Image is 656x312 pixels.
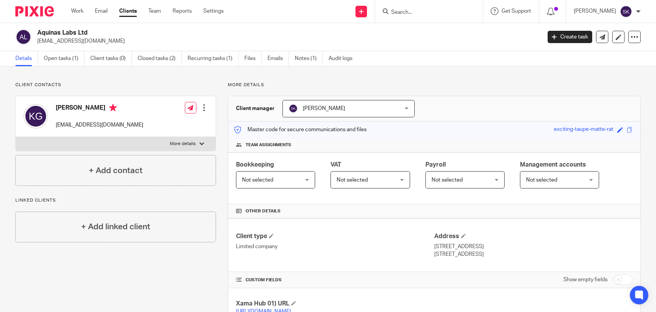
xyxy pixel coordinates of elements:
[337,177,368,183] span: Not selected
[390,9,460,16] input: Search
[138,51,182,66] a: Closed tasks (2)
[434,232,633,240] h4: Address
[109,104,117,112] i: Primary
[56,104,143,113] h4: [PERSON_NAME]
[95,7,108,15] a: Email
[246,208,281,214] span: Other details
[228,82,641,88] p: More details
[188,51,239,66] a: Recurring tasks (1)
[148,7,161,15] a: Team
[37,37,536,45] p: [EMAIL_ADDRESS][DOMAIN_NAME]
[526,177,557,183] span: Not selected
[554,125,613,134] div: exciting-taupe-matte-rat
[236,300,434,308] h4: Xama Hub 01) URL
[574,7,616,15] p: [PERSON_NAME]
[236,243,434,250] p: Limited company
[90,51,132,66] a: Client tasks (0)
[620,5,632,18] img: svg%3E
[15,29,32,45] img: svg%3E
[236,277,434,283] h4: CUSTOM FIELDS
[303,106,345,111] span: [PERSON_NAME]
[203,7,224,15] a: Settings
[432,177,463,183] span: Not selected
[236,162,274,168] span: Bookkeeping
[170,141,196,147] p: More details
[15,6,54,17] img: Pixie
[289,104,298,113] img: svg%3E
[44,51,85,66] a: Open tasks (1)
[329,51,358,66] a: Audit logs
[267,51,289,66] a: Emails
[23,104,48,128] img: svg%3E
[563,276,608,284] label: Show empty fields
[434,243,633,250] p: [STREET_ADDRESS]
[89,165,143,177] h4: + Add contact
[520,162,586,168] span: Management accounts
[15,197,216,204] p: Linked clients
[236,105,275,112] h3: Client manager
[71,7,83,15] a: Work
[242,177,273,183] span: Not selected
[173,7,192,15] a: Reports
[236,232,434,240] h4: Client type
[502,8,531,14] span: Get Support
[119,7,137,15] a: Clients
[15,82,216,88] p: Client contacts
[246,142,291,148] span: Team assignments
[56,121,143,129] p: [EMAIL_ADDRESS][DOMAIN_NAME]
[234,126,367,133] p: Master code for secure communications and files
[15,51,38,66] a: Details
[434,250,633,258] p: [STREET_ADDRESS]
[37,29,436,37] h2: Aquinas Labs Ltd
[295,51,323,66] a: Notes (1)
[548,31,592,43] a: Create task
[244,51,262,66] a: Files
[425,162,446,168] span: Payroll
[81,221,150,233] h4: + Add linked client
[330,162,341,168] span: VAT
